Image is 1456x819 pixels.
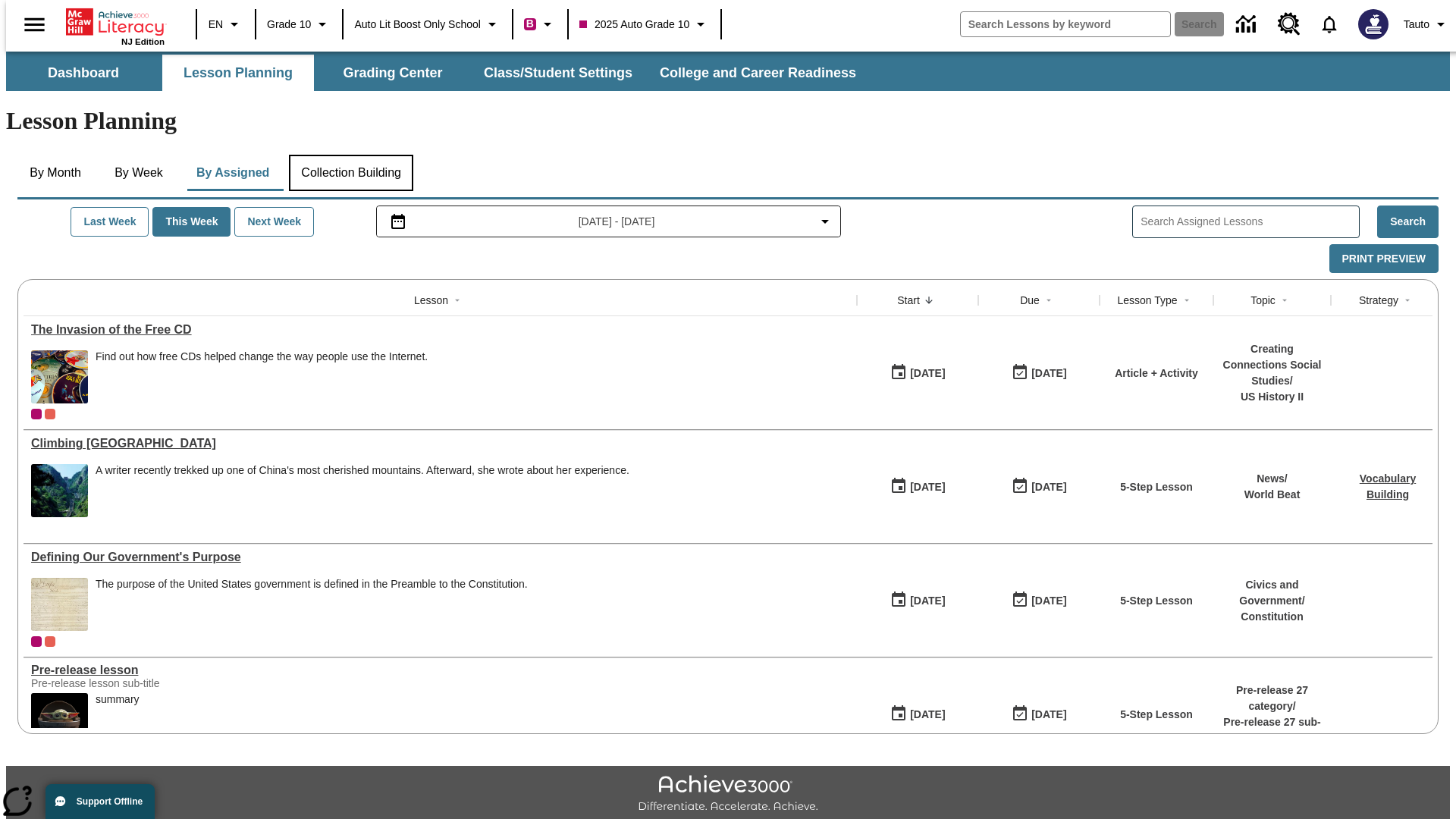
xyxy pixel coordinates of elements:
[910,364,945,383] div: [DATE]
[261,11,337,38] button: Grade: Grade 10, Select a grade
[885,700,950,729] button: 01/22/25: First time the lesson was available
[45,409,55,419] div: OL 2025 Auto Grade 11
[12,2,57,47] button: Open side menu
[31,664,849,677] a: Pre-release lesson, Lessons
[1120,707,1193,723] p: 5-Step Lesson
[1031,364,1066,383] div: [DATE]
[96,350,428,363] div: Find out how free CDs helped change the way people use the Internet.
[1329,244,1439,274] button: Print Preview
[910,705,945,724] div: [DATE]
[101,155,177,191] button: By Week
[1006,586,1072,615] button: 03/31/26: Last day the lesson can be accessed
[1221,389,1323,405] p: US History II
[526,14,534,33] span: B
[1349,5,1398,44] button: Select a new avatar
[31,551,849,564] a: Defining Our Government's Purpose, Lessons
[31,437,849,450] a: Climbing Mount Tai, Lessons
[31,350,88,403] img: A pile of compact discs with labels saying they offer free hours of America Online access
[1031,705,1066,724] div: [DATE]
[45,636,55,647] span: OL 2025 Auto Grade 11
[897,293,920,308] div: Start
[961,12,1170,36] input: search field
[31,464,88,517] img: 6000 stone steps to climb Mount Tai in Chinese countryside
[1031,591,1066,610] div: [DATE]
[8,55,159,91] button: Dashboard
[1244,471,1301,487] p: News /
[1269,4,1310,45] a: Resource Center, Will open in new tab
[1040,291,1058,309] button: Sort
[77,796,143,807] span: Support Offline
[383,212,835,231] button: Select the date range menu item
[1227,4,1269,45] a: Data Center
[96,693,140,706] div: summary
[6,107,1450,135] h1: Lesson Planning
[1221,577,1323,609] p: Civics and Government /
[1178,291,1196,309] button: Sort
[96,693,140,746] div: summary
[1221,714,1323,746] p: Pre-release 27 sub-category
[317,55,469,91] button: Grading Center
[1006,359,1072,388] button: 09/01/25: Last day the lesson can be accessed
[1115,366,1198,381] p: Article + Activity
[1358,9,1389,39] img: Avatar
[31,693,88,746] img: hero alt text
[31,323,849,337] div: The Invasion of the Free CD
[1398,11,1456,38] button: Profile/Settings
[354,17,481,33] span: Auto Lit Boost only School
[1006,700,1072,729] button: 01/25/26: Last day the lesson can be accessed
[1117,293,1177,308] div: Lesson Type
[1360,472,1416,500] a: Vocabulary Building
[920,291,938,309] button: Sort
[885,586,950,615] button: 07/01/25: First time the lesson was available
[816,212,834,231] svg: Collapse Date Range Filter
[66,7,165,37] a: Home
[885,472,950,501] button: 07/22/25: First time the lesson was available
[31,323,849,337] a: The Invasion of the Free CD, Lessons
[910,591,945,610] div: [DATE]
[1244,487,1301,503] p: World Beat
[31,437,849,450] div: Climbing Mount Tai
[1120,593,1193,609] p: 5-Step Lesson
[579,17,689,33] span: 2025 Auto Grade 10
[472,55,645,91] button: Class/Student Settings
[1006,472,1072,501] button: 06/30/26: Last day the lesson can be accessed
[31,636,42,647] div: Current Class
[45,784,155,819] button: Support Offline
[1398,291,1417,309] button: Sort
[1031,478,1066,497] div: [DATE]
[885,359,950,388] button: 09/01/25: First time the lesson was available
[234,207,314,237] button: Next Week
[267,17,311,33] span: Grade 10
[96,350,428,403] div: Find out how free CDs helped change the way people use the Internet.
[648,55,868,91] button: College and Career Readiness
[1120,479,1193,495] p: 5-Step Lesson
[638,775,818,814] img: Achieve3000 Differentiate Accelerate Achieve
[31,409,42,419] div: Current Class
[1221,341,1323,389] p: Creating Connections Social Studies /
[31,664,849,677] div: Pre-release lesson
[184,155,281,191] button: By Assigned
[202,11,250,38] button: Language: EN, Select a language
[1020,293,1040,308] div: Due
[162,55,314,91] button: Lesson Planning
[448,291,466,309] button: Sort
[1276,291,1294,309] button: Sort
[910,478,945,497] div: [DATE]
[66,5,165,46] div: Home
[1359,293,1398,308] div: Strategy
[209,17,223,33] span: EN
[518,11,563,38] button: Boost Class color is violet red. Change class color
[96,578,528,631] div: The purpose of the United States government is defined in the Preamble to the Constitution.
[6,52,1450,91] div: SubNavbar
[1221,682,1323,714] p: Pre-release 27 category /
[31,551,849,564] div: Defining Our Government's Purpose
[96,464,629,517] div: A writer recently trekked up one of China's most cherished mountains. Afterward, she wrote about ...
[31,677,259,689] div: Pre-release lesson sub-title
